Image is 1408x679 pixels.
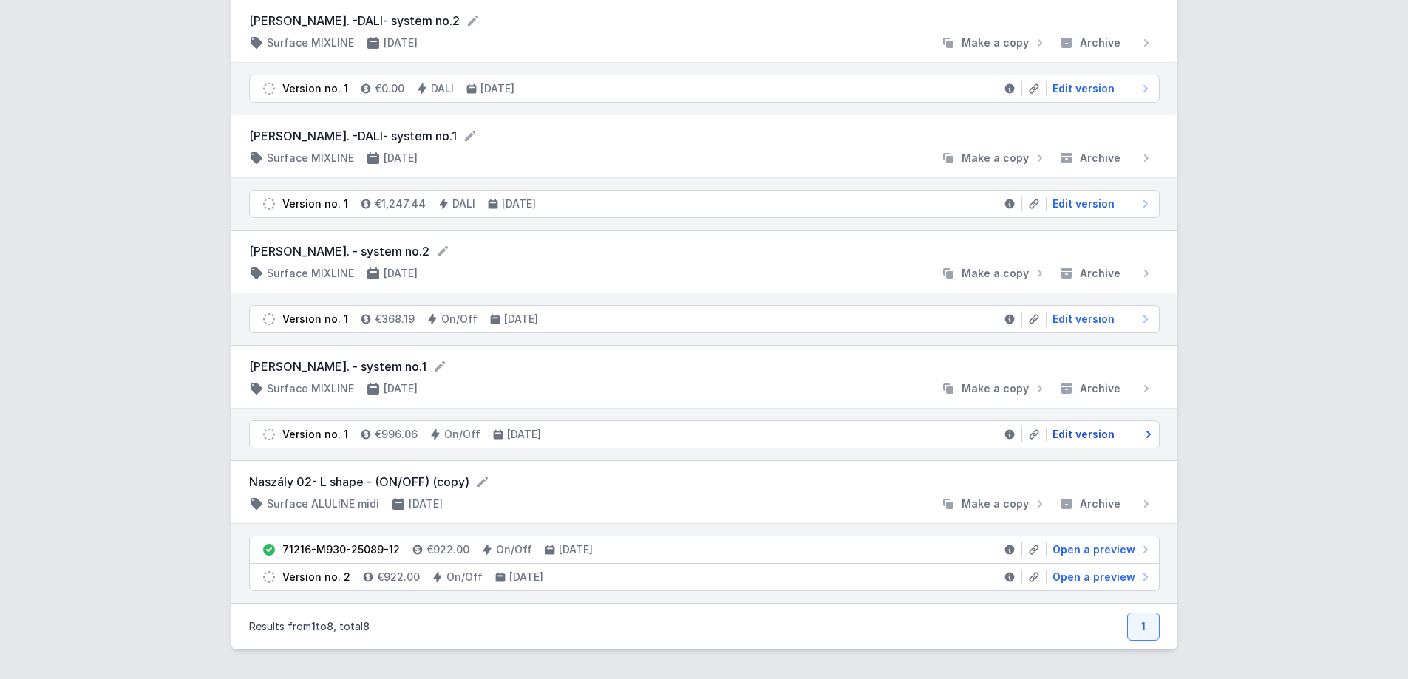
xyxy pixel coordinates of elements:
[384,381,418,396] h4: [DATE]
[1053,381,1160,396] button: Archive
[1052,427,1115,442] span: Edit version
[1053,35,1160,50] button: Archive
[1080,266,1120,281] span: Archive
[432,359,447,374] button: Rename project
[1052,197,1115,211] span: Edit version
[935,381,1053,396] button: Make a copy
[1052,570,1135,584] span: Open a preview
[375,427,418,442] h4: €996.06
[1047,312,1153,327] a: Edit version
[441,312,477,327] h4: On/Off
[1047,197,1153,211] a: Edit version
[262,427,276,442] img: draft.svg
[1052,81,1115,96] span: Edit version
[1047,542,1153,557] a: Open a preview
[262,197,276,211] img: draft.svg
[935,151,1053,166] button: Make a copy
[1052,312,1115,327] span: Edit version
[1080,35,1120,50] span: Archive
[452,197,475,211] h4: DALI
[962,381,1029,396] span: Make a copy
[282,542,400,557] div: 71216-M930-25089-12
[249,473,1160,491] form: Naszály 02- L shape - (ON/OFF) (copy)
[384,35,418,50] h4: [DATE]
[311,620,316,632] span: 1
[1080,151,1120,166] span: Archive
[935,266,1053,281] button: Make a copy
[1127,613,1160,641] a: 1
[496,542,532,557] h4: On/Off
[1080,381,1120,396] span: Archive
[507,427,541,442] h4: [DATE]
[480,81,514,96] h4: [DATE]
[249,619,370,634] p: Results from to , total
[249,12,1160,30] form: [PERSON_NAME]. -DALI- system no.2
[962,497,1029,511] span: Make a copy
[431,81,454,96] h4: DALI
[384,266,418,281] h4: [DATE]
[962,266,1029,281] span: Make a copy
[962,35,1029,50] span: Make a copy
[409,497,443,511] h4: [DATE]
[282,197,348,211] div: Version no. 1
[249,127,1160,145] form: [PERSON_NAME]. -DALI- system no.1
[1053,266,1160,281] button: Archive
[435,244,450,259] button: Rename project
[466,13,480,28] button: Rename project
[502,197,536,211] h4: [DATE]
[1047,81,1153,96] a: Edit version
[267,266,354,281] h4: Surface MIXLINE
[262,81,276,96] img: draft.svg
[249,242,1160,260] form: [PERSON_NAME]. - system no.2
[375,312,415,327] h4: €368.19
[363,620,370,632] span: 8
[327,620,333,632] span: 8
[962,151,1029,166] span: Make a copy
[282,427,348,442] div: Version no. 1
[426,542,469,557] h4: €922.00
[463,129,477,143] button: Rename project
[262,312,276,327] img: draft.svg
[267,497,379,511] h4: Surface ALULINE midi
[444,427,480,442] h4: On/Off
[475,474,490,489] button: Rename project
[935,35,1053,50] button: Make a copy
[1080,497,1120,511] span: Archive
[446,570,483,584] h4: On/Off
[935,497,1053,511] button: Make a copy
[1047,427,1153,442] a: Edit version
[375,81,404,96] h4: €0.00
[377,570,420,584] h4: €922.00
[384,151,418,166] h4: [DATE]
[375,197,426,211] h4: €1,247.44
[262,570,276,584] img: draft.svg
[1053,497,1160,511] button: Archive
[1047,570,1153,584] a: Open a preview
[1052,542,1135,557] span: Open a preview
[267,35,354,50] h4: Surface MIXLINE
[282,312,348,327] div: Version no. 1
[267,151,354,166] h4: Surface MIXLINE
[282,81,348,96] div: Version no. 1
[267,381,354,396] h4: Surface MIXLINE
[282,570,350,584] div: Version no. 2
[559,542,593,557] h4: [DATE]
[504,312,538,327] h4: [DATE]
[509,570,543,584] h4: [DATE]
[1053,151,1160,166] button: Archive
[249,358,1160,375] form: [PERSON_NAME]. - system no.1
